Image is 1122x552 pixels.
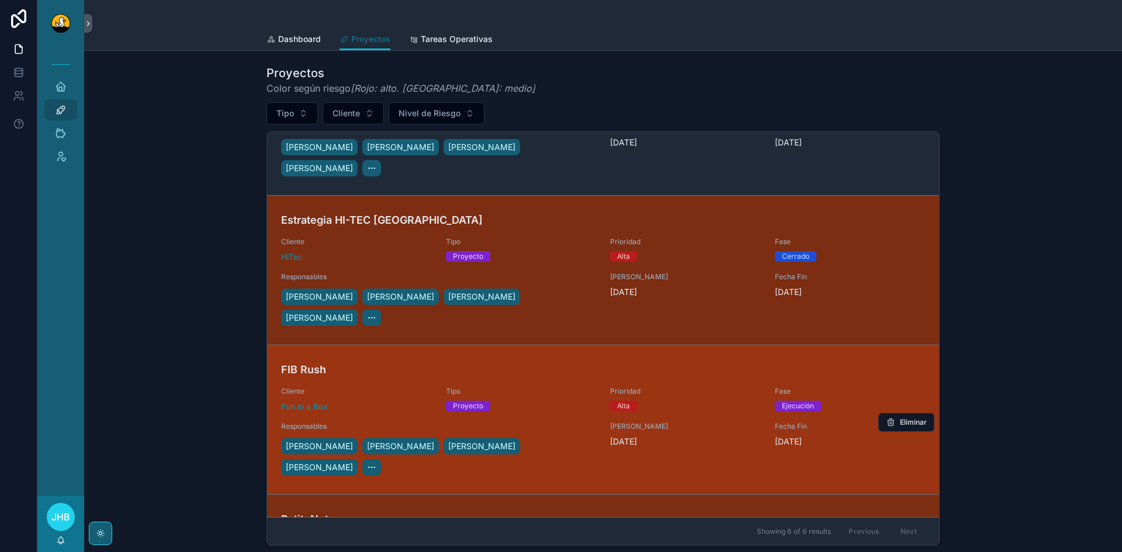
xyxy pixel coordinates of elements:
[610,137,761,148] span: [DATE]
[617,251,630,262] div: Alta
[286,440,353,452] span: [PERSON_NAME]
[900,418,927,427] span: Eliminar
[775,436,926,447] span: [DATE]
[453,401,483,411] div: Proyecto
[266,65,535,81] h1: Proyectos
[446,237,597,247] span: Tipo
[278,33,321,45] span: Dashboard
[286,461,353,473] span: [PERSON_NAME]
[281,139,358,155] a: [PERSON_NAME]
[281,422,596,431] span: Responsables
[281,212,925,228] h4: Estrategia HI-TEC [GEOGRAPHIC_DATA]
[444,438,520,454] a: [PERSON_NAME]
[617,401,630,411] div: Alta
[323,102,384,124] button: Select Button
[286,162,353,174] span: [PERSON_NAME]
[281,289,358,305] a: [PERSON_NAME]
[266,102,318,124] button: Select Button
[281,251,303,263] a: HiTec
[453,251,483,262] div: Proyecto
[878,413,934,432] button: Eliminar
[782,401,814,411] div: Ejecución
[362,289,439,305] a: [PERSON_NAME]
[610,436,761,447] span: [DATE]
[281,459,358,475] a: [PERSON_NAME]
[367,291,434,303] span: [PERSON_NAME]
[610,422,761,431] span: [PERSON_NAME]
[448,291,515,303] span: [PERSON_NAME]
[448,440,515,452] span: [PERSON_NAME]
[286,141,353,153] span: [PERSON_NAME]
[281,160,358,176] a: [PERSON_NAME]
[775,272,926,282] span: Fecha Fin
[757,526,831,536] span: Showing 6 of 6 results
[281,362,925,377] h4: FIB Rush
[281,237,432,247] span: Cliente
[399,107,460,119] span: Nivel de Riesgo
[775,237,926,247] span: Fase
[286,312,353,324] span: [PERSON_NAME]
[351,33,390,45] span: Proyectos
[281,401,328,412] a: Fun in a Box
[367,440,434,452] span: [PERSON_NAME]
[446,387,597,396] span: Tipo
[267,195,939,345] a: Estrategia HI-TEC [GEOGRAPHIC_DATA]ClienteHiTecTipoProyectoPrioridadAltaFaseCerradoResponsables[P...
[775,137,926,148] span: [DATE]
[333,107,360,119] span: Cliente
[362,139,439,155] a: [PERSON_NAME]
[610,272,761,282] span: [PERSON_NAME]
[775,387,926,396] span: Fase
[775,286,926,298] span: [DATE]
[409,29,493,52] a: Tareas Operativas
[286,291,353,303] span: [PERSON_NAME]
[281,310,358,326] a: [PERSON_NAME]
[448,141,515,153] span: [PERSON_NAME]
[444,289,520,305] a: [PERSON_NAME]
[51,14,70,33] img: App logo
[775,422,926,431] span: Fecha Fin
[281,272,596,282] span: Responsables
[266,29,321,52] a: Dashboard
[362,438,439,454] a: [PERSON_NAME]
[281,511,925,527] h4: PatitoNet
[267,345,939,494] a: FIB RushClienteFun in a BoxTipoProyectoPrioridadAltaFaseEjecuciónResponsables[PERSON_NAME][PERSON...
[37,47,84,182] div: scrollable content
[340,29,390,51] a: Proyectos
[281,438,358,454] a: [PERSON_NAME]
[610,237,761,247] span: Prioridad
[782,251,809,262] div: Cerrado
[610,286,761,298] span: [DATE]
[421,33,493,45] span: Tareas Operativas
[389,102,484,124] button: Select Button
[610,387,761,396] span: Prioridad
[281,387,432,396] span: Cliente
[276,107,294,119] span: Tipo
[51,510,70,524] span: JHB
[266,81,535,95] span: Color según riesgo
[367,141,434,153] span: [PERSON_NAME]
[351,82,535,94] em: [Rojo: alto. [GEOGRAPHIC_DATA]: medio]
[444,139,520,155] a: [PERSON_NAME]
